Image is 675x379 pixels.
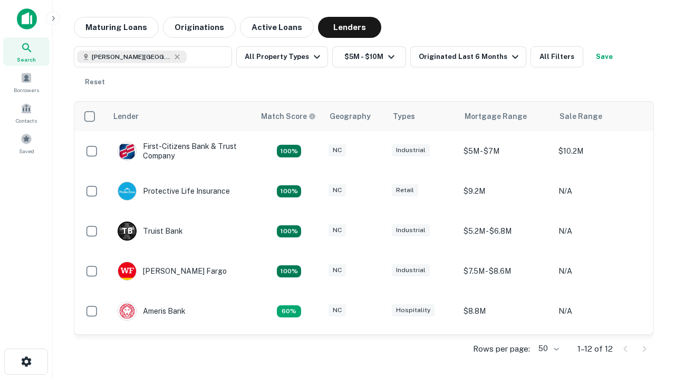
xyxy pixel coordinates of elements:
[16,116,37,125] span: Contacts
[392,264,430,276] div: Industrial
[14,86,39,94] span: Borrowers
[553,331,648,371] td: N/A
[277,305,301,318] div: Matching Properties: 1, hasApolloMatch: undefined
[236,46,328,67] button: All Property Types
[458,102,553,131] th: Mortgage Range
[392,184,418,196] div: Retail
[3,129,50,157] a: Saved
[473,343,530,355] p: Rows per page:
[3,68,50,96] a: Borrowers
[107,102,255,131] th: Lender
[419,51,522,63] div: Originated Last 6 Months
[323,102,387,131] th: Geography
[118,222,183,241] div: Truist Bank
[531,46,583,67] button: All Filters
[458,251,553,291] td: $7.5M - $8.6M
[458,171,553,211] td: $9.2M
[261,111,314,122] h6: Match Score
[118,182,136,200] img: picture
[553,102,648,131] th: Sale Range
[392,224,430,236] div: Industrial
[553,171,648,211] td: N/A
[553,211,648,251] td: N/A
[255,102,323,131] th: Capitalize uses an advanced AI algorithm to match your search with the best lender. The match sco...
[118,262,227,281] div: [PERSON_NAME] Fargo
[3,98,50,127] a: Contacts
[587,46,621,67] button: Save your search to get updates of matches that match your search criteria.
[577,343,613,355] p: 1–12 of 12
[329,184,346,196] div: NC
[329,304,346,316] div: NC
[387,102,458,131] th: Types
[465,110,527,123] div: Mortgage Range
[329,144,346,156] div: NC
[118,142,244,161] div: First-citizens Bank & Trust Company
[277,265,301,278] div: Matching Properties: 2, hasApolloMatch: undefined
[534,341,561,356] div: 50
[118,302,136,320] img: picture
[329,264,346,276] div: NC
[78,72,112,93] button: Reset
[261,111,316,122] div: Capitalize uses an advanced AI algorithm to match your search with the best lender. The match sco...
[332,46,406,67] button: $5M - $10M
[318,17,381,38] button: Lenders
[118,302,186,321] div: Ameris Bank
[17,8,37,29] img: capitalize-icon.png
[458,131,553,171] td: $5M - $7M
[92,52,171,62] span: [PERSON_NAME][GEOGRAPHIC_DATA], [GEOGRAPHIC_DATA]
[240,17,314,38] button: Active Loans
[74,17,159,38] button: Maturing Loans
[458,331,553,371] td: $9.2M
[410,46,526,67] button: Originated Last 6 Months
[118,262,136,280] img: picture
[277,185,301,198] div: Matching Properties: 2, hasApolloMatch: undefined
[17,55,36,64] span: Search
[118,142,136,160] img: picture
[277,145,301,157] div: Matching Properties: 2, hasApolloMatch: undefined
[392,304,435,316] div: Hospitality
[560,110,602,123] div: Sale Range
[553,251,648,291] td: N/A
[393,110,415,123] div: Types
[3,37,50,66] a: Search
[392,144,430,156] div: Industrial
[19,147,34,155] span: Saved
[553,291,648,331] td: N/A
[118,182,230,201] div: Protective Life Insurance
[330,110,371,123] div: Geography
[458,291,553,331] td: $8.8M
[458,211,553,251] td: $5.2M - $6.8M
[122,226,132,237] p: T B
[113,110,139,123] div: Lender
[553,131,648,171] td: $10.2M
[163,17,236,38] button: Originations
[277,225,301,238] div: Matching Properties: 3, hasApolloMatch: undefined
[329,224,346,236] div: NC
[622,261,675,312] iframe: Chat Widget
